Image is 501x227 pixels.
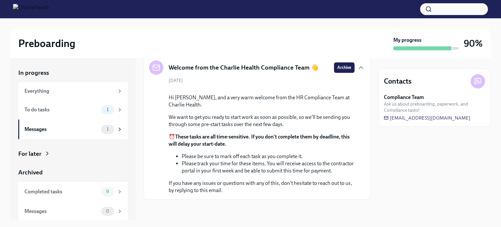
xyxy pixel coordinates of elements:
[169,114,355,128] p: We want to get you ready to start work as soon as possible, so we'll be sending you through some ...
[464,38,483,49] h3: 90%
[18,202,128,221] a: Messages0
[169,94,355,108] p: Hi [PERSON_NAME], and a very warm welcome from the HR Compliance Team at Charlie Health.
[13,4,49,14] img: CharlieHealth
[18,150,128,158] a: For later
[18,69,128,77] a: In progress
[18,120,128,139] a: Messages1
[337,64,351,71] span: Archive
[169,180,355,194] p: If you have any issues or questions with any of this, don't hesitate to reach out to us, by reply...
[182,153,355,160] li: Please be sure to mark off each task as you complete it.
[103,107,113,112] span: 1
[384,94,424,101] strong: Compliance Team
[103,127,113,132] span: 1
[18,82,128,100] a: Everything
[393,37,421,44] strong: My progress
[102,189,113,194] span: 9
[24,188,99,195] div: Completed tasks
[18,168,128,177] a: Archived
[169,134,350,147] strong: These tasks are all time-sensitive. If you don't complete them by deadline, this will delay your ...
[24,106,99,113] div: To do tasks
[18,37,75,50] h2: Preboarding
[334,62,355,73] button: Archive
[102,209,113,214] span: 0
[24,126,99,133] div: Messages
[18,150,41,158] div: For later
[169,133,355,148] p: ⏰
[169,63,319,72] h5: Welcome from the Charlie Health Compliance Team 👋
[169,77,183,84] span: [DATE]
[24,208,99,215] div: Messages
[18,100,128,120] a: To do tasks1
[182,160,355,174] li: Please track your time for these items. You will receive access to the contractor portal in your ...
[384,101,485,113] span: Ask us about preboarding, paperwork, and Compliance tasks!
[18,182,128,202] a: Completed tasks9
[24,88,114,95] div: Everything
[384,76,412,86] h4: Contacts
[384,115,470,121] a: [EMAIL_ADDRESS][DOMAIN_NAME]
